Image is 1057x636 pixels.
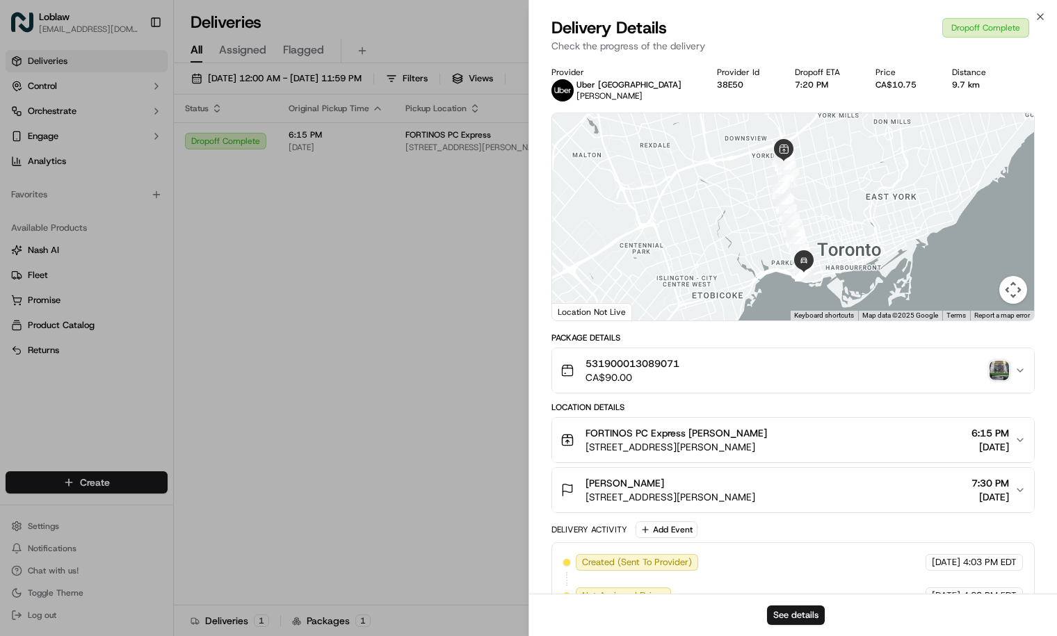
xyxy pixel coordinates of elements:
span: Created (Sent To Provider) [582,556,692,569]
div: 8 [776,152,794,170]
button: See details [767,605,825,625]
div: 17 [782,213,800,231]
div: 1 [772,149,790,167]
span: CA$90.00 [586,370,679,384]
div: 14 [775,194,793,212]
span: [DATE] [971,440,1009,454]
span: 531900013089071 [586,357,679,370]
span: [DATE] [932,556,960,569]
span: [PERSON_NAME] [576,90,643,101]
div: Distance [952,67,999,78]
a: Terms (opens in new tab) [946,311,966,319]
div: 21 [787,231,805,249]
div: 11 [781,170,799,188]
span: [DATE] [932,589,960,602]
button: [PERSON_NAME][STREET_ADDRESS][PERSON_NAME]7:30 PM[DATE] [552,468,1034,512]
span: [DATE] [971,490,1009,504]
img: uber-new-logo.jpeg [551,79,574,101]
div: CA$10.75 [876,79,930,90]
span: [PERSON_NAME] [586,476,664,490]
div: 9 [777,157,795,175]
div: Provider [551,67,695,78]
div: 16 [779,204,797,222]
div: 7:20 PM [795,79,853,90]
button: FORTINOS PC Express [PERSON_NAME][STREET_ADDRESS][PERSON_NAME]6:15 PM[DATE] [552,418,1034,462]
span: Map data ©2025 Google [862,311,938,319]
p: Uber [GEOGRAPHIC_DATA] [576,79,681,90]
button: Add Event [636,521,697,538]
div: 24 [792,251,810,269]
p: Check the progress of the delivery [551,39,1035,53]
button: 38E50 [717,79,743,90]
span: 4:03 PM EDT [963,589,1017,602]
span: 7:30 PM [971,476,1009,490]
div: Dropoff ETA [795,67,853,78]
div: 22 [789,236,807,254]
button: Keyboard shortcuts [794,311,854,320]
a: Report a map error [974,311,1030,319]
div: 19 [786,227,804,245]
div: 23 [791,244,809,262]
div: Location Details [551,402,1035,413]
div: Location Not Live [552,303,632,320]
span: Not Assigned Driver [582,589,665,602]
span: 4:03 PM EDT [963,556,1017,569]
div: 15 [776,196,794,214]
a: Open this area in Google Maps (opens a new window) [556,302,602,320]
button: 531900013089071CA$90.00photo_proof_of_delivery image [552,348,1034,393]
img: photo_proof_of_delivery image [990,361,1009,380]
div: 12 [773,174,791,193]
div: 2 [775,153,793,171]
div: Provider Id [717,67,773,78]
div: 10 [778,161,796,179]
div: 20 [786,229,805,247]
span: [STREET_ADDRESS][PERSON_NAME] [586,490,755,504]
div: 13 [772,181,790,199]
div: 18 [783,219,801,237]
div: Package Details [551,332,1035,343]
span: FORTINOS PC Express [PERSON_NAME] [586,426,767,440]
span: [STREET_ADDRESS][PERSON_NAME] [586,440,767,454]
div: Delivery Activity [551,524,627,535]
div: 32 [795,263,813,282]
span: 6:15 PM [971,426,1009,440]
span: Delivery Details [551,17,667,39]
button: Map camera controls [999,276,1027,304]
div: 9.7 km [952,79,999,90]
div: Price [876,67,930,78]
img: Google [556,302,602,320]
